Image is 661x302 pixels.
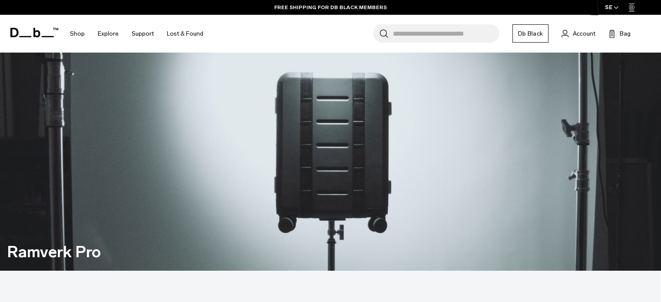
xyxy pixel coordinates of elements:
[512,24,548,43] a: Db Black
[561,28,595,39] a: Account
[63,15,210,53] nav: Main Navigation
[573,29,595,38] span: Account
[132,18,154,49] a: Support
[620,29,631,38] span: Bag
[7,240,101,264] h2: Ramverk Pro
[98,18,119,49] a: Explore
[167,18,203,49] a: Lost & Found
[274,3,387,11] a: FREE SHIPPING FOR DB BLACK MEMBERS
[608,28,631,39] button: Bag
[70,18,85,49] a: Shop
